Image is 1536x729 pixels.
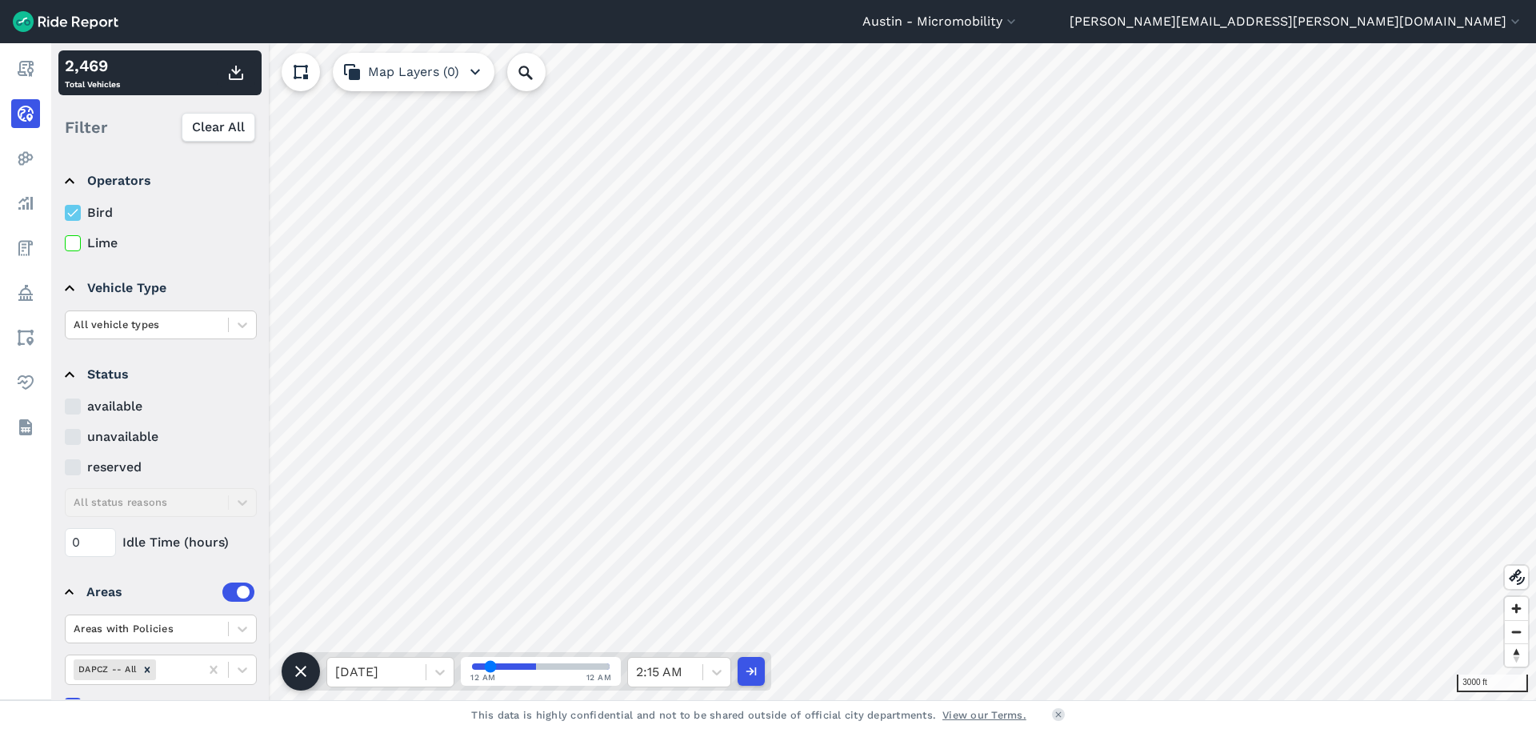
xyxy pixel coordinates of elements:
a: Health [11,368,40,397]
div: Remove DAPCZ -- All [138,659,156,679]
a: Report [11,54,40,83]
span: 12 AM [470,671,496,683]
div: Filter [58,102,262,152]
label: unavailable [65,427,257,447]
button: Reset bearing to north [1505,643,1528,667]
a: Datasets [11,413,40,442]
span: 12 AM [586,671,612,683]
button: [PERSON_NAME][EMAIL_ADDRESS][PERSON_NAME][DOMAIN_NAME] [1070,12,1523,31]
a: Analyze [11,189,40,218]
label: Filter vehicles by areas [65,696,257,715]
summary: Vehicle Type [65,266,254,310]
div: Total Vehicles [65,54,120,92]
a: Areas [11,323,40,352]
a: Fees [11,234,40,262]
label: available [65,397,257,416]
a: View our Terms. [942,707,1026,723]
div: Areas [86,583,254,602]
label: Lime [65,234,257,253]
summary: Areas [65,570,254,615]
div: 3000 ft [1457,675,1528,692]
input: Search Location or Vehicles [507,53,571,91]
summary: Status [65,352,254,397]
div: Idle Time (hours) [65,528,257,557]
a: Realtime [11,99,40,128]
label: Bird [65,203,257,222]
button: Map Layers (0) [333,53,494,91]
button: Clear All [182,113,255,142]
div: DAPCZ -- All [74,659,138,679]
img: Ride Report [13,11,118,32]
span: Clear All [192,118,245,137]
canvas: Map [51,43,1536,700]
label: reserved [65,458,257,477]
a: Heatmaps [11,144,40,173]
button: Zoom in [1505,597,1528,620]
button: Zoom out [1505,620,1528,643]
div: 2,469 [65,54,120,78]
button: Austin - Micromobility [862,12,1019,31]
a: Policy [11,278,40,307]
summary: Operators [65,158,254,203]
